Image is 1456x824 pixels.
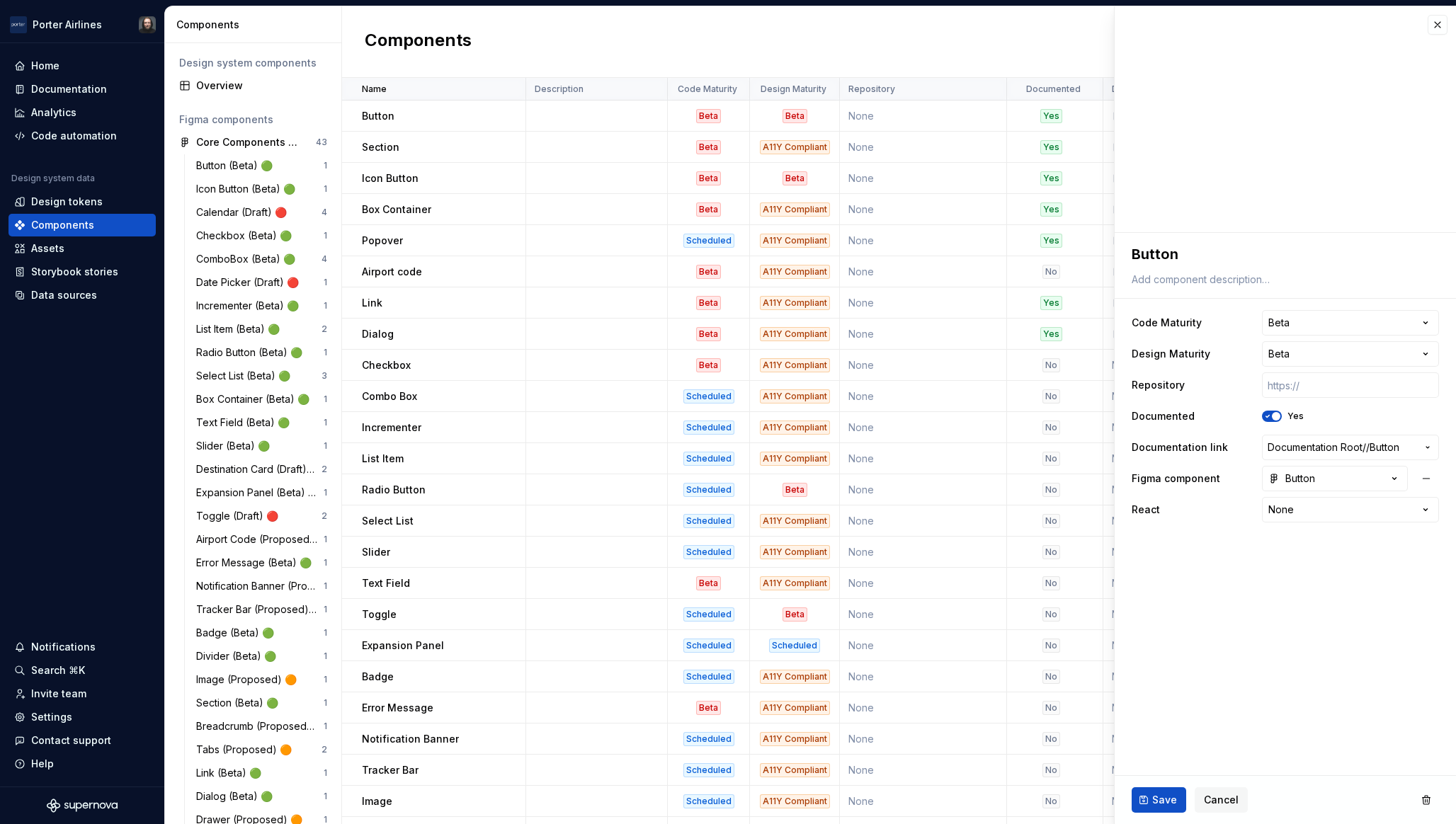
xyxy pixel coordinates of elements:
button: Save [1132,787,1186,813]
p: Section [362,140,399,154]
td: None [840,101,1007,132]
div: 1 [324,440,327,452]
div: Core Components – Library [196,135,302,149]
div: 1 [324,277,327,288]
div: 3 [322,370,327,382]
div: 1 [324,580,327,592]
div: Error Message (Beta) 🟢 [196,556,317,570]
div: 2 [322,510,327,522]
a: Storybook stories [8,261,156,283]
td: None [1103,474,1253,505]
a: ComboBox (Beta) 🟢4 [190,248,333,270]
div: A11Y Compliant [760,545,830,559]
a: Dialog (Beta) 🟢1 [190,785,333,808]
a: Section (Beta) 🟢1 [190,692,333,714]
div: Tracker Bar (Proposed) 🟠 [196,602,324,617]
div: No [1042,763,1060,777]
a: Divider (Beta) 🟢1 [190,645,333,668]
div: Yes [1040,171,1062,185]
div: Scheduled [683,732,734,746]
h2: Components [365,29,472,55]
div: Scheduled [683,670,734,684]
div: Components [176,18,336,32]
div: Destination Card (Draft) 🔴 [196,462,322,476]
div: A11Y Compliant [760,763,830,777]
div: 2 [322,464,327,475]
div: 1 [324,347,327,358]
p: Incrementer [362,420,421,435]
div: Beta [696,140,721,154]
div: 1 [324,557,327,568]
div: A11Y Compliant [760,389,830,404]
a: Select List (Beta) 🟢3 [190,365,333,387]
a: Notification Banner (Proposed) 🟠1 [190,575,333,597]
td: None [1103,755,1253,786]
div: A11Y Compliant [760,358,830,372]
div: Scheduled [683,763,734,777]
p: Checkbox [362,358,411,372]
td: None [840,132,1007,163]
td: None [840,723,1007,755]
div: ComboBox (Beta) 🟢 [196,252,301,266]
a: Radio Button (Beta) 🟢1 [190,341,333,364]
div: List Item (Beta) 🟢 [196,322,285,336]
span: Documentation Root / [1268,440,1366,454]
span: Button [1370,440,1399,454]
div: 1 [324,160,327,171]
td: None [1103,568,1253,599]
div: 1 [324,627,327,639]
label: React [1132,503,1160,517]
div: Settings [31,710,72,724]
td: None [840,505,1007,537]
a: Breadcrumb (Proposed) 🟠1 [190,715,333,738]
div: Home [31,59,59,73]
p: Select List [362,514,414,528]
div: Expansion Panel (Beta) 🟢 [196,486,324,500]
a: Calendar (Draft) 🔴4 [190,201,333,224]
div: Beta [783,483,807,497]
a: Components [8,214,156,236]
p: Image [362,794,392,808]
a: Button (Beta) 🟢1 [190,154,333,177]
div: Dialog (Beta) 🟢 [196,789,278,803]
p: Badge [362,670,394,684]
a: Checkbox (Beta) 🟢1 [190,224,333,247]
a: Home [8,55,156,77]
button: Contact support [8,729,156,752]
div: 1 [324,417,327,428]
div: A11Y Compliant [760,265,830,279]
div: A11Y Compliant [760,234,830,248]
p: Design Maturity [761,84,826,95]
div: 4 [322,253,327,265]
div: Scheduled [683,514,734,528]
label: Design Maturity [1132,347,1210,361]
button: Search ⌘K [8,659,156,682]
td: None [1103,537,1253,568]
label: Yes [1287,411,1304,422]
div: No [1042,545,1060,559]
div: A11Y Compliant [760,452,830,466]
p: Radio Button [362,483,426,497]
div: Design system data [11,173,95,184]
a: Overview [174,74,333,97]
div: Incrementer (Beta) 🟢 [196,299,305,313]
div: Button (Beta) 🟢 [196,159,278,173]
p: Toggle [362,607,397,622]
p: Button [362,109,394,123]
td: None [1103,381,1253,412]
div: A11Y Compliant [760,794,830,808]
div: Help [31,757,54,771]
td: None [840,692,1007,723]
div: Beta [783,109,807,123]
span: / [1366,440,1370,454]
div: 1 [324,791,327,802]
div: Assets [31,241,64,256]
div: Scheduled [683,420,734,435]
div: Scheduled [683,545,734,559]
div: Calendar (Draft) 🔴 [196,205,292,219]
div: No [1042,639,1060,653]
a: Error Message (Beta) 🟢1 [190,551,333,574]
div: Beta [696,576,721,590]
div: A11Y Compliant [760,576,830,590]
div: Breadcrumb (Proposed) 🟠 [196,719,324,733]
